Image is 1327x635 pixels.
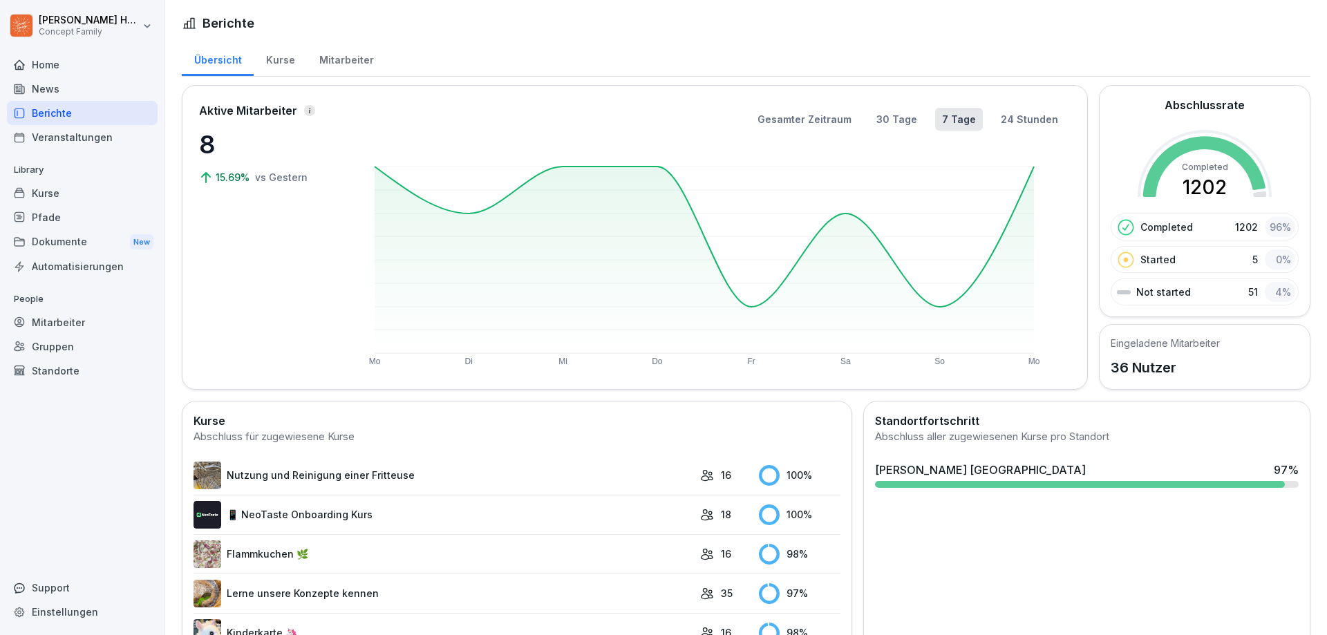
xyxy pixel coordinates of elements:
div: 97 % [1274,462,1299,478]
text: Mi [558,357,567,366]
div: 97 % [759,583,840,604]
text: Do [652,357,663,366]
h2: Kurse [194,413,840,429]
p: 15.69% [216,170,252,184]
div: Dokumente [7,229,158,255]
p: 36 Nutzer [1111,357,1220,378]
a: [PERSON_NAME] [GEOGRAPHIC_DATA]97% [869,456,1304,493]
div: Abschluss für zugewiesene Kurse [194,429,840,445]
a: Automatisierungen [7,254,158,278]
p: 16 [721,547,731,561]
p: 51 [1248,285,1258,299]
div: 0 % [1265,249,1295,269]
a: Mitarbeiter [307,41,386,76]
a: Pfade [7,205,158,229]
text: So [934,357,945,366]
button: 7 Tage [935,108,983,131]
div: 4 % [1265,282,1295,302]
a: Mitarbeiter [7,310,158,334]
div: Support [7,576,158,600]
text: Fr [747,357,755,366]
div: New [130,234,153,250]
h2: Standortfortschritt [875,413,1299,429]
a: Gruppen [7,334,158,359]
img: ssvnl9aim273pmzdbnjk7g2q.png [194,580,221,607]
a: Veranstaltungen [7,125,158,149]
a: Übersicht [182,41,254,76]
img: wogpw1ad3b6xttwx9rgsg3h8.png [194,501,221,529]
img: jb643umo8xb48cipqni77y3i.png [194,540,221,568]
p: Concept Family [39,27,140,37]
p: 18 [721,507,731,522]
div: 100 % [759,504,840,525]
button: 30 Tage [869,108,924,131]
p: Not started [1136,285,1191,299]
a: News [7,77,158,101]
text: Di [465,357,473,366]
button: 24 Stunden [994,108,1065,131]
a: Flammkuchen 🌿 [194,540,693,568]
p: Started [1140,252,1176,267]
text: Mo [369,357,381,366]
a: 📱 NeoTaste Onboarding Kurs [194,501,693,529]
a: Berichte [7,101,158,125]
text: Mo [1028,357,1040,366]
a: DokumenteNew [7,229,158,255]
div: Abschluss aller zugewiesenen Kurse pro Standort [875,429,1299,445]
a: Kurse [254,41,307,76]
p: vs Gestern [255,170,308,184]
h2: Abschlussrate [1165,97,1245,113]
a: Kurse [7,181,158,205]
h5: Eingeladene Mitarbeiter [1111,336,1220,350]
a: Einstellungen [7,600,158,624]
text: Sa [840,357,851,366]
a: Lerne unsere Konzepte kennen [194,580,693,607]
div: 100 % [759,465,840,486]
p: People [7,288,158,310]
p: Library [7,159,158,181]
img: b2msvuojt3s6egexuweix326.png [194,462,221,489]
div: 98 % [759,544,840,565]
p: 8 [199,126,337,163]
a: Nutzung und Reinigung einer Fritteuse [194,462,693,489]
h1: Berichte [203,14,254,32]
button: Gesamter Zeitraum [751,108,858,131]
a: Home [7,53,158,77]
div: 96 % [1265,217,1295,237]
p: Completed [1140,220,1193,234]
p: 1202 [1235,220,1258,234]
p: 5 [1252,252,1258,267]
p: 16 [721,468,731,482]
p: 35 [721,586,733,600]
p: Aktive Mitarbeiter [199,102,297,119]
p: [PERSON_NAME] Huttarsch [39,15,140,26]
a: Standorte [7,359,158,383]
div: [PERSON_NAME] [GEOGRAPHIC_DATA] [875,462,1086,478]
